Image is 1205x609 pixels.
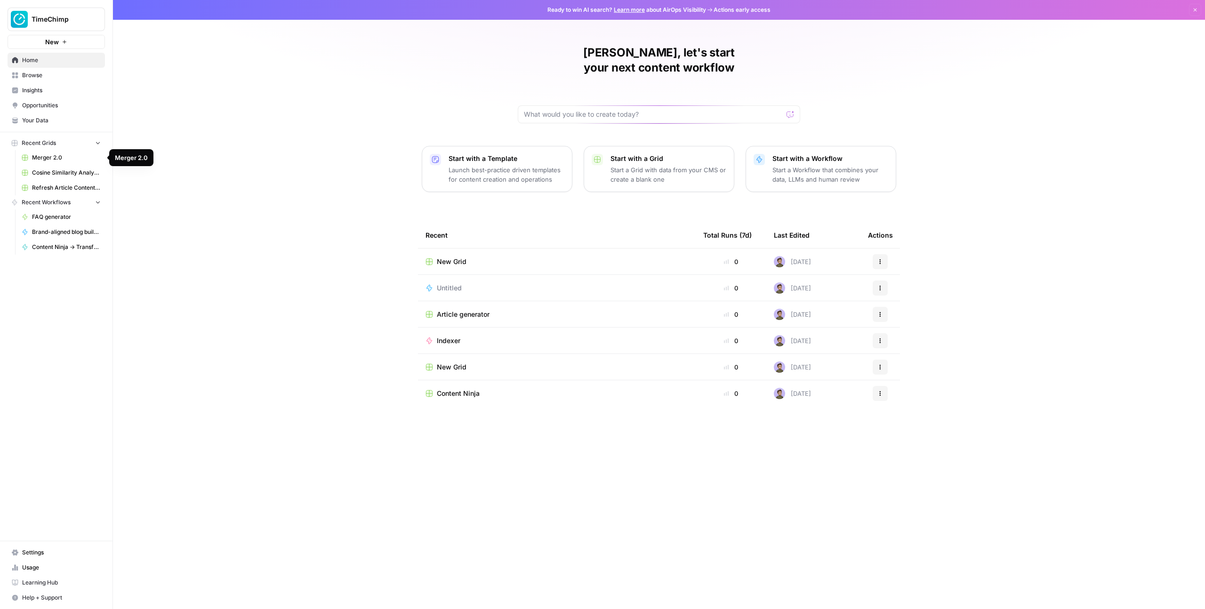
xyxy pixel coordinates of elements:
span: Brand-aligned blog builder [32,228,101,236]
a: Cosine Similarity Analysis [17,165,105,180]
div: Merger 2.0 [115,153,148,162]
span: New [45,37,59,47]
p: Start a Workflow that combines your data, LLMs and human review [772,165,888,184]
a: Opportunities [8,98,105,113]
span: Content Ninja → Transformer [32,243,101,251]
a: New Grid [426,257,688,266]
span: Merger 2.0 [32,153,101,162]
p: Start with a Workflow [772,154,888,163]
div: [DATE] [774,361,811,373]
span: Usage [22,563,101,572]
span: FAQ generator [32,213,101,221]
span: Home [22,56,101,64]
div: 0 [703,310,759,319]
span: Cosine Similarity Analysis [32,168,101,177]
button: Workspace: TimeChimp [8,8,105,31]
a: Indexer [426,336,688,345]
a: Content Ninja → Transformer [17,240,105,255]
span: Article generator [437,310,490,319]
h1: [PERSON_NAME], let's start your next content workflow [518,45,800,75]
button: Start with a TemplateLaunch best-practice driven templates for content creation and operations [422,146,572,192]
a: Refresh Article Content w/ merge [17,180,105,195]
span: Ready to win AI search? about AirOps Visibility [547,6,706,14]
div: Total Runs (7d) [703,222,752,248]
img: TimeChimp Logo [11,11,28,28]
img: ruybxce7esr7yef6hou754u07ter [774,256,785,267]
span: Learning Hub [22,578,101,587]
a: Untitled [426,283,688,293]
a: New Grid [426,362,688,372]
a: Learning Hub [8,575,105,590]
p: Start with a Grid [611,154,726,163]
a: Content Ninja [426,389,688,398]
span: Content Ninja [437,389,480,398]
img: ruybxce7esr7yef6hou754u07ter [774,361,785,373]
p: Launch best-practice driven templates for content creation and operations [449,165,564,184]
div: Actions [868,222,893,248]
p: Start with a Template [449,154,564,163]
span: New Grid [437,362,466,372]
a: Settings [8,545,105,560]
button: Help + Support [8,590,105,605]
span: Settings [22,548,101,557]
img: ruybxce7esr7yef6hou754u07ter [774,309,785,320]
span: Insights [22,86,101,95]
button: Recent Grids [8,136,105,150]
a: Insights [8,83,105,98]
button: Start with a GridStart a Grid with data from your CMS or create a blank one [584,146,734,192]
a: FAQ generator [17,209,105,224]
span: Recent Grids [22,139,56,147]
div: Recent [426,222,688,248]
div: 0 [703,389,759,398]
div: Last Edited [774,222,810,248]
div: 0 [703,283,759,293]
div: 0 [703,336,759,345]
span: Actions early access [714,6,771,14]
a: Usage [8,560,105,575]
span: Recent Workflows [22,198,71,207]
div: [DATE] [774,309,811,320]
span: Opportunities [22,101,101,110]
button: Start with a WorkflowStart a Workflow that combines your data, LLMs and human review [746,146,896,192]
button: Recent Workflows [8,195,105,209]
div: [DATE] [774,335,811,346]
div: 0 [703,362,759,372]
div: [DATE] [774,282,811,294]
input: What would you like to create today? [524,110,783,119]
span: Indexer [437,336,460,345]
button: New [8,35,105,49]
img: ruybxce7esr7yef6hou754u07ter [774,282,785,294]
img: ruybxce7esr7yef6hou754u07ter [774,388,785,399]
a: Brand-aligned blog builder [17,224,105,240]
div: 0 [703,257,759,266]
a: Home [8,53,105,68]
a: Merger 2.0 [17,150,105,165]
span: Your Data [22,116,101,125]
span: Help + Support [22,593,101,602]
a: Learn more [614,6,645,13]
span: Untitled [437,283,462,293]
div: [DATE] [774,388,811,399]
span: New Grid [437,257,466,266]
a: Browse [8,68,105,83]
span: Browse [22,71,101,80]
a: Your Data [8,113,105,128]
span: Refresh Article Content w/ merge [32,184,101,192]
span: TimeChimp [32,15,88,24]
a: Article generator [426,310,688,319]
div: [DATE] [774,256,811,267]
img: ruybxce7esr7yef6hou754u07ter [774,335,785,346]
p: Start a Grid with data from your CMS or create a blank one [611,165,726,184]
